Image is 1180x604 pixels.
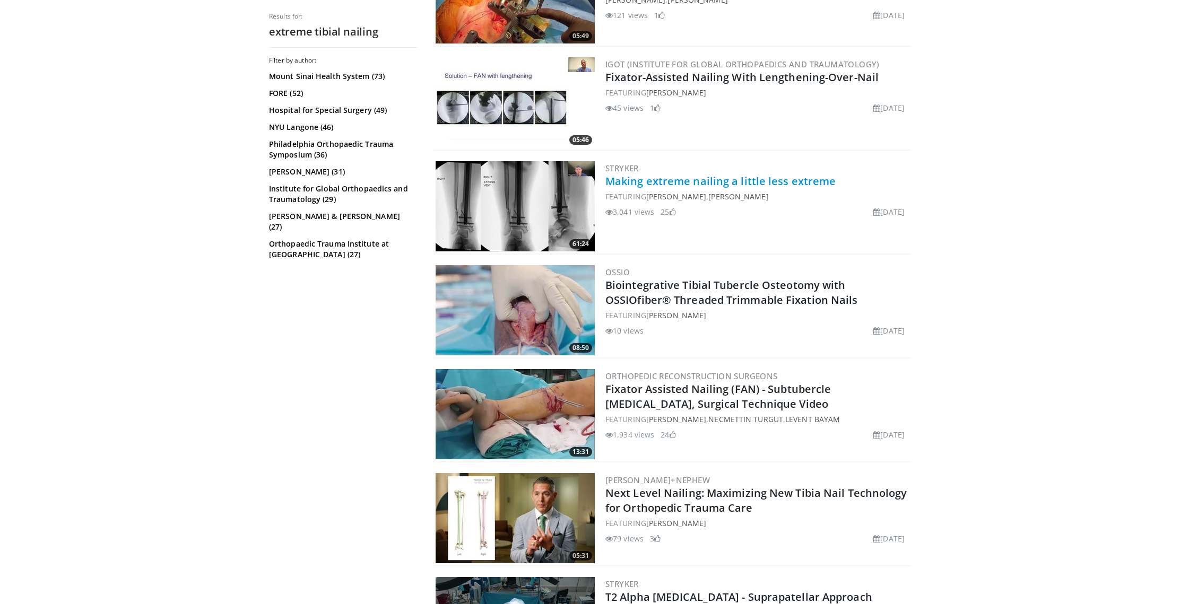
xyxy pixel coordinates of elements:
[605,533,644,544] li: 79 views
[654,10,665,21] li: 1
[436,369,595,459] img: e071edbb-ea24-493e-93e4-473a830f7230.300x170_q85_crop-smart_upscale.jpg
[269,122,415,133] a: NYU Langone (46)
[605,414,909,425] div: FEATURING , ,
[269,25,418,39] h2: extreme tibial nailing
[605,87,909,98] div: FEATURING
[661,429,675,440] li: 24
[605,325,644,336] li: 10 views
[646,414,706,424] a: [PERSON_NAME]
[785,414,840,424] a: Levent Bayam
[873,10,905,21] li: [DATE]
[605,70,879,84] a: Fixator-Assisted Nailing With Lengthening-Over-Nail
[269,12,418,21] p: Results for:
[436,265,595,355] a: 08:50
[605,59,880,69] a: IGOT (Institute for Global Orthopaedics and Traumatology)
[605,382,831,411] a: Fixator Assisted Nailing (FAN) - Subtubercle [MEDICAL_DATA], Surgical Technique Video
[269,105,415,116] a: Hospital for Special Surgery (49)
[605,174,836,188] a: Making extreme nailing a little less extreme
[646,310,706,320] a: [PERSON_NAME]
[605,486,907,515] a: Next Level Nailing: Maximizing New Tibia Nail Technology for Orthopedic Trauma Care
[605,102,644,113] li: 45 views
[873,206,905,217] li: [DATE]
[605,429,654,440] li: 1,934 views
[269,211,415,232] a: [PERSON_NAME] & [PERSON_NAME] (27)
[436,473,595,563] img: f5bb47d0-b35c-4442-9f96-a7b2c2350023.300x170_q85_crop-smart_upscale.jpg
[269,88,415,99] a: FORE (52)
[605,310,909,321] div: FEATURING
[436,161,595,251] img: a4a9ff73-3c8a-4b89-9b16-3163ac091493.300x170_q85_crop-smart_upscale.jpg
[605,191,909,202] div: FEATURING ,
[650,102,661,113] li: 1
[436,57,595,147] img: 20c6dbf8-0903-4c83-ac1e-1fbf5636e4b5.300x170_q85_crop-smart_upscale.jpg
[569,343,592,353] span: 08:50
[650,533,661,544] li: 3
[661,206,675,217] li: 25
[269,167,415,177] a: [PERSON_NAME] (31)
[436,57,595,147] a: 05:46
[436,161,595,251] a: 61:24
[569,31,592,41] span: 05:49
[605,579,639,589] a: Stryker
[269,71,415,82] a: Mount Sinai Health System (73)
[873,533,905,544] li: [DATE]
[873,102,905,113] li: [DATE]
[605,518,909,529] div: FEATURING
[436,369,595,459] a: 13:31
[269,139,415,160] a: Philadelphia Orthopaedic Trauma Symposium (36)
[605,267,630,277] a: OSSIO
[569,239,592,249] span: 61:24
[646,87,706,98] a: [PERSON_NAME]
[873,429,905,440] li: [DATE]
[605,371,778,381] a: Orthopedic Reconstruction Surgeons
[605,590,872,604] a: T2 Alpha [MEDICAL_DATA] - Suprapatellar Approach
[605,10,648,21] li: 121 views
[569,447,592,457] span: 13:31
[708,191,768,202] a: [PERSON_NAME]
[605,163,639,173] a: Stryker
[269,56,418,65] h3: Filter by author:
[269,183,415,205] a: Institute for Global Orthopaedics and Traumatology (29)
[605,206,654,217] li: 3,041 views
[605,475,710,485] a: [PERSON_NAME]+Nephew
[436,473,595,563] a: 05:31
[873,325,905,336] li: [DATE]
[605,278,858,307] a: Biointegrative Tibial Tubercle Osteotomy with OSSIOfiber® Threaded Trimmable Fixation Nails
[569,551,592,561] span: 05:31
[646,518,706,528] a: [PERSON_NAME]
[708,414,783,424] a: Necmettin Turgut
[646,191,706,202] a: [PERSON_NAME]
[436,265,595,355] img: 14934b67-7d06-479f-8b24-1e3c477188f5.300x170_q85_crop-smart_upscale.jpg
[569,135,592,145] span: 05:46
[269,239,415,260] a: Orthopaedic Trauma Institute at [GEOGRAPHIC_DATA] (27)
